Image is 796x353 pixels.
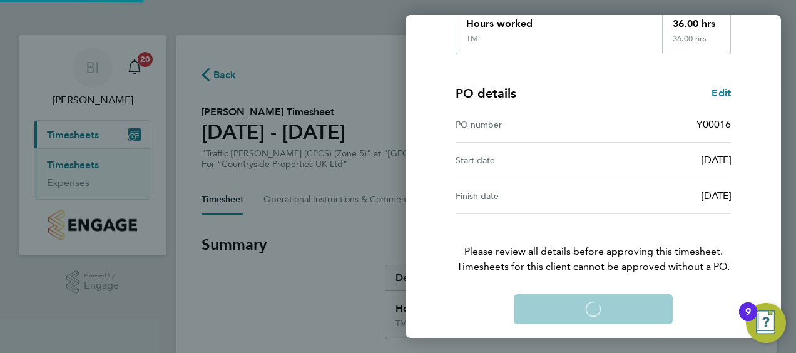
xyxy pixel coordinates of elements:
[593,153,731,168] div: [DATE]
[593,188,731,203] div: [DATE]
[745,312,751,328] div: 9
[662,34,731,54] div: 36.00 hrs
[456,153,593,168] div: Start date
[696,118,731,130] span: Y00016
[712,86,731,101] a: Edit
[456,188,593,203] div: Finish date
[662,6,731,34] div: 36.00 hrs
[441,214,746,274] p: Please review all details before approving this timesheet.
[466,34,478,44] div: TM
[456,117,593,132] div: PO number
[441,259,746,274] span: Timesheets for this client cannot be approved without a PO.
[712,87,731,99] span: Edit
[746,303,786,343] button: Open Resource Center, 9 new notifications
[456,6,662,34] div: Hours worked
[456,84,516,102] h4: PO details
